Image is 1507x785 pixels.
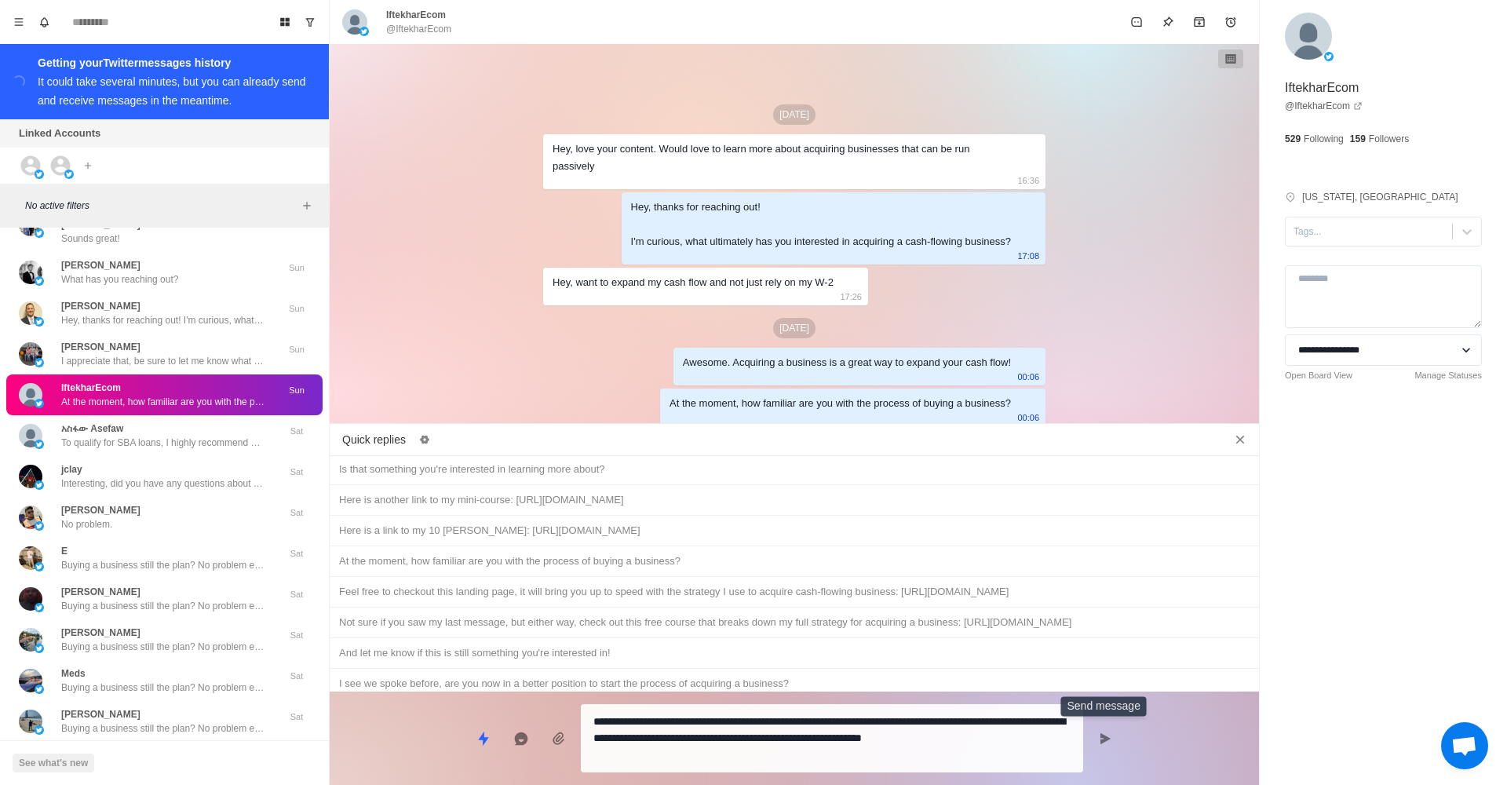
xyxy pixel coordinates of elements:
button: Add media [543,723,575,754]
button: Add reminder [1215,6,1246,38]
button: Board View [272,9,297,35]
p: 16:36 [1017,172,1039,189]
p: 00:06 [1017,368,1039,385]
button: Notifications [31,9,57,35]
div: Not sure if you saw my last message, but either way, check out this free course that breaks down ... [339,614,1250,631]
div: Feel free to checkout this landing page, it will bring you up to speed with the strategy I use to... [339,583,1250,601]
div: And let me know if this is still something you're interested in! [339,644,1250,662]
p: አስፋው Asefaw [61,422,123,436]
img: picture [1324,52,1334,61]
p: At the moment, how familiar are you with the process of buying a business? [61,395,265,409]
div: At the moment, how familiar are you with the process of buying a business? [339,553,1250,570]
div: I see we spoke before, are you now in a better position to start the process of acquiring a busin... [339,675,1250,692]
p: Sat [277,670,316,683]
p: IftekharEcom [1285,78,1359,97]
img: picture [35,725,44,735]
p: 159 [1350,132,1366,146]
p: Sat [277,588,316,601]
button: Close quick replies [1228,427,1253,452]
p: Sun [277,302,316,316]
p: jclay [61,462,82,476]
p: Sat [277,506,316,520]
div: At the moment, how familiar are you with the process of buying a business? [670,395,1011,412]
div: Getting your Twitter messages history [38,53,310,72]
p: [PERSON_NAME] [61,707,140,721]
img: picture [1285,13,1332,60]
p: What has you reaching out? [61,272,178,287]
div: Here is another link to my mini-course: [URL][DOMAIN_NAME] [339,491,1250,509]
p: To qualify for SBA loans, I highly recommend having a minimum of $25,000 liquid allocated for the... [61,436,265,450]
p: Sounds great! [61,232,120,246]
button: Add account [78,156,97,175]
p: 17:08 [1017,247,1039,265]
img: picture [35,276,44,286]
button: See what's new [13,754,94,772]
p: Sat [277,425,316,438]
div: It could take several minutes, but you can already send and receive messages in the meantime. [38,75,306,107]
img: picture [64,170,74,179]
img: picture [19,710,42,733]
p: [PERSON_NAME] [61,585,140,599]
button: Menu [6,9,31,35]
img: picture [19,628,42,652]
button: Pin [1152,6,1184,38]
p: 00:06 [1017,409,1039,426]
a: @IftekharEcom [1285,99,1363,113]
img: picture [359,27,369,36]
p: Sun [277,261,316,275]
p: Sat [277,547,316,560]
img: picture [19,669,42,692]
p: No problem. [61,517,112,531]
p: [PERSON_NAME] [61,626,140,640]
img: picture [19,301,42,325]
img: picture [35,317,44,327]
p: E [61,544,68,558]
img: picture [342,9,367,35]
button: Reply with AI [505,723,537,754]
p: IftekharEcom [61,381,121,395]
a: Open Board View [1285,369,1352,382]
p: Following [1304,132,1344,146]
img: picture [19,383,42,407]
img: picture [35,562,44,571]
p: [PERSON_NAME] [61,503,140,517]
p: [PERSON_NAME] [61,258,140,272]
div: Hey, want to expand my cash flow and not just rely on my W-2 [553,274,834,291]
button: Send message [1089,723,1121,754]
p: Sat [277,466,316,479]
p: [PERSON_NAME] [61,299,140,313]
img: picture [35,440,44,449]
button: Mark as unread [1121,6,1152,38]
img: picture [19,342,42,366]
p: Sat [277,710,316,724]
img: picture [19,424,42,447]
img: picture [35,228,44,238]
img: picture [35,170,44,179]
img: picture [35,685,44,694]
img: picture [35,399,44,408]
p: No active filters [25,199,297,213]
img: picture [19,506,42,529]
a: Open chat [1441,722,1488,769]
p: [PERSON_NAME] [61,340,140,354]
p: Buying a business still the plan? No problem either way, just lmk! [61,640,265,654]
div: Awesome. Acquiring a business is a great way to expand your cash flow! [683,354,1011,371]
a: Manage Statuses [1414,369,1482,382]
p: Buying a business still the plan? No problem either way, just lmk! [61,681,265,695]
div: Hey, thanks for reaching out! I'm curious, what ultimately has you interested in acquiring a cash... [631,199,1011,250]
p: Hey, thanks for reaching out! I'm curious, what ultimately has you interested in acquiring a cash... [61,313,265,327]
button: Add filters [297,196,316,215]
img: picture [35,358,44,367]
img: picture [35,644,44,653]
button: Quick replies [468,723,499,754]
img: picture [35,480,44,490]
p: Quick replies [342,432,406,448]
p: [DATE] [773,104,816,125]
p: 529 [1285,132,1301,146]
p: Buying a business still the plan? No problem either way, just lmk! [61,599,265,613]
p: Meds [61,666,86,681]
img: picture [35,521,44,531]
p: Sun [277,384,316,397]
p: [US_STATE], [GEOGRAPHIC_DATA] [1302,190,1458,204]
button: Archive [1184,6,1215,38]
